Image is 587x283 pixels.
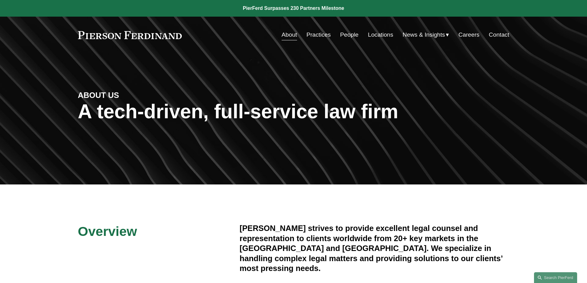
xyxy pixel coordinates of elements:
[459,29,479,41] a: Careers
[403,30,445,40] span: News & Insights
[534,272,577,283] a: Search this site
[340,29,359,41] a: People
[240,223,509,273] h4: [PERSON_NAME] strives to provide excellent legal counsel and representation to clients worldwide ...
[78,91,119,99] strong: ABOUT US
[78,224,137,239] span: Overview
[403,29,449,41] a: folder dropdown
[368,29,393,41] a: Locations
[282,29,297,41] a: About
[489,29,509,41] a: Contact
[306,29,331,41] a: Practices
[78,100,509,123] h1: A tech-driven, full-service law firm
